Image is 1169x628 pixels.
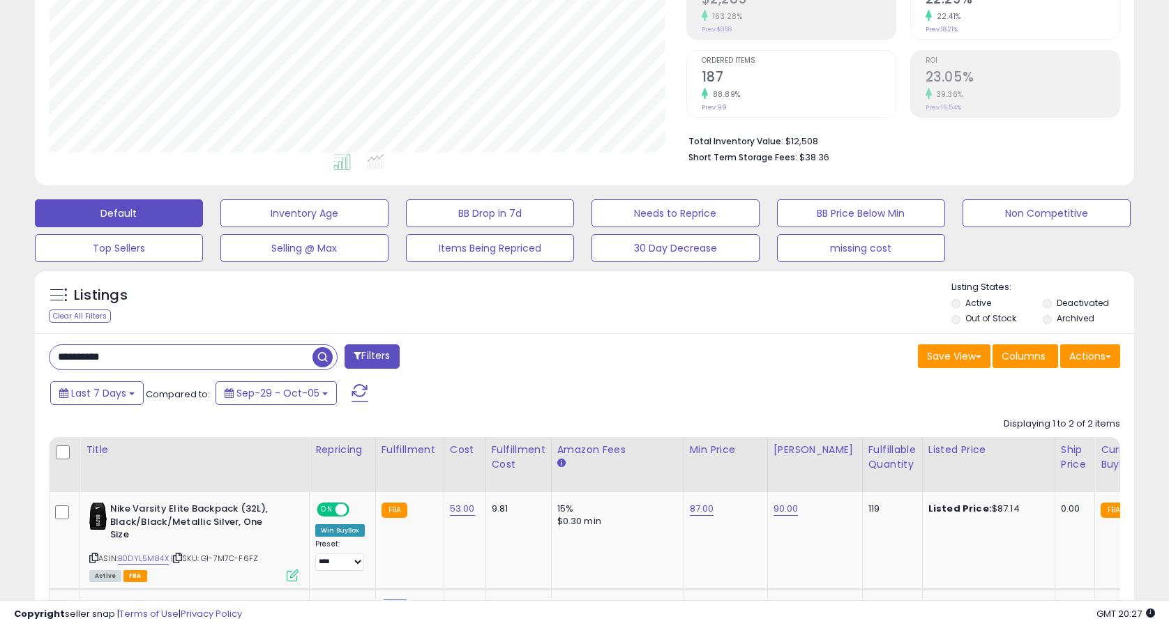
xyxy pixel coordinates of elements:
[918,344,990,368] button: Save View
[216,381,337,405] button: Sep-29 - Oct-05
[71,386,126,400] span: Last 7 Days
[35,199,203,227] button: Default
[382,503,407,518] small: FBA
[591,234,760,262] button: 30 Day Decrease
[406,199,574,227] button: BB Drop in 7d
[690,443,762,457] div: Min Price
[220,234,389,262] button: Selling @ Max
[702,57,896,65] span: Ordered Items
[318,504,335,516] span: ON
[868,503,912,515] div: 119
[928,443,1049,457] div: Listed Price
[1061,443,1089,472] div: Ship Price
[702,25,732,33] small: Prev: $868
[123,570,147,582] span: FBA
[557,443,678,457] div: Amazon Fees
[181,607,242,620] a: Privacy Policy
[932,89,963,100] small: 39.36%
[14,608,242,621] div: seller snap | |
[347,504,370,516] span: OFF
[492,443,545,472] div: Fulfillment Cost
[119,607,179,620] a: Terms of Use
[926,25,958,33] small: Prev: 18.21%
[220,199,389,227] button: Inventory Age
[965,312,1016,324] label: Out of Stock
[951,281,1134,294] p: Listing States:
[688,135,783,147] b: Total Inventory Value:
[928,503,1044,515] div: $87.14
[777,199,945,227] button: BB Price Below Min
[963,199,1131,227] button: Non Competitive
[799,151,829,164] span: $38.36
[557,515,673,528] div: $0.30 min
[315,443,370,457] div: Repricing
[868,443,917,472] div: Fulfillable Quantity
[702,69,896,88] h2: 187
[926,69,1119,88] h2: 23.05%
[557,457,566,470] small: Amazon Fees.
[1057,297,1109,309] label: Deactivated
[406,234,574,262] button: Items Being Repriced
[146,388,210,401] span: Compared to:
[236,386,319,400] span: Sep-29 - Oct-05
[89,503,299,580] div: ASIN:
[49,309,111,323] div: Clear All Filters
[171,553,258,564] span: | SKU: G1-7M7C-F6FZ
[1060,344,1120,368] button: Actions
[110,503,280,545] b: Nike Varsity Elite Backpack (32L), Black/Black/Metallic Silver, One Size
[926,57,1119,65] span: ROI
[74,286,128,305] h5: Listings
[1061,503,1084,515] div: 0.00
[450,502,475,516] a: 53.00
[450,443,480,457] div: Cost
[14,607,65,620] strong: Copyright
[1096,607,1155,620] span: 2025-10-13 20:27 GMT
[928,502,992,515] b: Listed Price:
[382,443,438,457] div: Fulfillment
[557,503,673,515] div: 15%
[35,234,203,262] button: Top Sellers
[89,570,121,582] span: All listings currently available for purchase on Amazon
[492,503,541,515] div: 9.81
[690,502,714,516] a: 87.00
[708,89,741,100] small: 88.89%
[118,553,169,565] a: B0DYL5M84X
[774,443,857,457] div: [PERSON_NAME]
[591,199,760,227] button: Needs to Reprice
[89,503,107,530] img: 31tbBEhpMnL._SL40_.jpg
[315,539,365,571] div: Preset:
[965,297,991,309] label: Active
[774,502,799,516] a: 90.00
[926,103,961,112] small: Prev: 16.54%
[1004,418,1120,431] div: Displaying 1 to 2 of 2 items
[708,11,743,22] small: 163.28%
[86,443,303,457] div: Title
[315,524,365,537] div: Win BuyBox
[932,11,961,22] small: 22.41%
[702,103,727,112] small: Prev: 99
[1057,312,1094,324] label: Archived
[345,344,399,369] button: Filters
[777,234,945,262] button: missing cost
[993,344,1058,368] button: Columns
[688,132,1110,148] li: $12,508
[688,151,797,163] b: Short Term Storage Fees:
[1101,503,1126,518] small: FBA
[50,381,144,405] button: Last 7 Days
[1002,349,1046,363] span: Columns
